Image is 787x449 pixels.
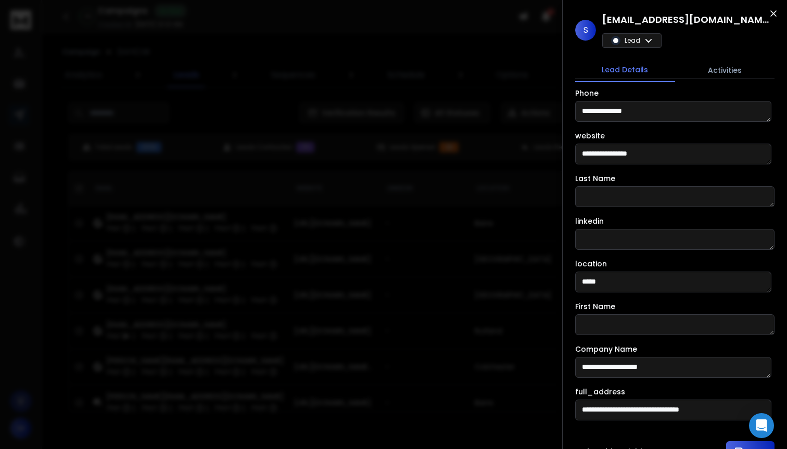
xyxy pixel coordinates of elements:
label: website [575,132,605,139]
div: Open Intercom Messenger [749,413,774,438]
label: location [575,260,607,267]
button: Lead Details [575,58,675,82]
label: Phone [575,89,599,97]
label: Company Name [575,345,637,353]
label: full_address [575,388,625,395]
span: S [575,20,596,41]
label: Last Name [575,175,615,182]
h1: [EMAIL_ADDRESS][DOMAIN_NAME] [602,12,769,27]
label: linkedin [575,217,604,225]
p: Lead [625,36,640,45]
button: Activities [675,59,775,82]
label: First Name [575,303,615,310]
